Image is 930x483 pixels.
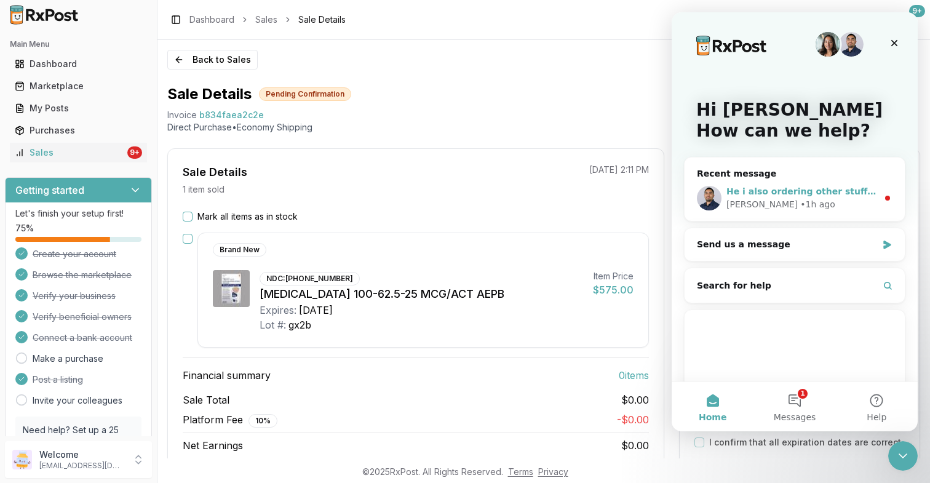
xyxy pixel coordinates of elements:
a: Privacy [538,466,568,477]
div: Send us a message [12,215,234,249]
a: My Posts [10,97,147,119]
span: Create your account [33,248,116,260]
a: Dashboard [10,53,147,75]
button: Back to Sales [167,50,258,70]
a: Terms [508,466,533,477]
div: Sales [15,146,125,159]
div: Lot #: [260,317,286,332]
div: Close [212,20,234,42]
span: Verify beneficial owners [33,311,132,323]
span: $0.00 [621,439,649,452]
button: 9+ [900,10,920,30]
span: Net Earnings [183,438,243,453]
div: 9+ [909,5,925,17]
span: - $0.00 [617,413,649,426]
button: Messages [82,370,164,419]
div: • 1h ago [129,186,164,199]
img: RxPost Logo [5,5,84,25]
div: Expires: [260,303,296,317]
span: 0 item s [619,368,649,383]
p: Welcome [39,449,125,461]
div: My Posts [15,102,142,114]
button: Dashboard [5,54,152,74]
div: Marketplace [15,80,142,92]
button: Search for help [18,261,228,285]
div: [PERSON_NAME] [55,186,126,199]
span: b834faea2c2e [199,109,264,121]
div: 10 % [248,414,277,428]
a: Make a purchase [33,353,103,365]
p: Let's finish your setup first! [15,207,141,220]
p: [EMAIL_ADDRESS][DOMAIN_NAME] [39,461,125,471]
label: I confirm that all expiration dates are correct [709,436,901,449]
button: Help [164,370,246,419]
span: He i also ordering other stuff as well 2 x Trelegy, breo and incruse [55,174,376,184]
button: My Posts [5,98,152,118]
h1: Sale Details [167,84,252,104]
span: Browse the marketplace [33,269,132,281]
div: Item Price [593,270,634,282]
div: Pending Confirmation [259,87,351,101]
div: Dashboard [15,58,142,70]
div: $575.00 [593,282,634,297]
a: Sales9+ [10,142,147,164]
a: Marketplace [10,75,147,97]
span: Home [27,401,55,409]
span: Verify your business [33,290,116,302]
span: $0.00 [621,393,649,407]
img: Trelegy Ellipta 100-62.5-25 MCG/ACT AEPB [213,270,250,307]
span: Platform Fee [183,412,277,428]
label: Mark all items as in stock [197,210,298,223]
a: Invite your colleagues [33,394,122,407]
span: Messages [102,401,145,409]
img: User avatar [12,450,32,469]
div: 9+ [127,146,142,159]
p: 1 item sold [183,183,225,196]
iframe: Intercom live chat [888,441,918,471]
span: Financial summary [183,368,271,383]
div: Invoice [167,109,197,121]
p: Direct Purchase • Economy Shipping [167,121,920,134]
p: Need help? Set up a 25 minute call with our team to set up. [23,424,134,461]
a: Dashboard [189,14,234,26]
span: Sale Total [183,393,229,407]
span: Sale Details [298,14,346,26]
button: Sales9+ [5,143,152,162]
span: Search for help [25,267,100,280]
div: NDC: [PHONE_NUMBER] [260,272,360,285]
span: Help [195,401,215,409]
div: Brand New [213,243,266,257]
h3: Getting started [15,183,84,198]
span: Connect a bank account [33,332,132,344]
h2: Main Menu [10,39,147,49]
div: gx2b [288,317,311,332]
a: Sales [255,14,277,26]
p: [DATE] 2:11 PM [589,164,649,176]
button: Purchases [5,121,152,140]
div: [DATE] [299,303,333,317]
span: Post a listing [33,373,83,386]
div: [MEDICAL_DATA] 100-62.5-25 MCG/ACT AEPB [260,285,583,303]
button: Marketplace [5,76,152,96]
span: 75 % [15,222,34,234]
div: Send us a message [25,226,205,239]
iframe: Intercom live chat [672,12,918,431]
div: Sale Details [183,164,247,181]
a: Purchases [10,119,147,142]
div: Purchases [15,124,142,137]
nav: breadcrumb [189,14,346,26]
